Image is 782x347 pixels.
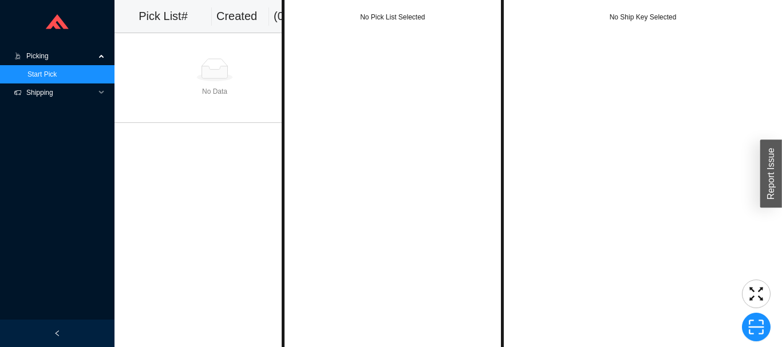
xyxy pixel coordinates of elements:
[742,313,771,341] button: scan
[26,47,95,65] span: Picking
[54,330,61,337] span: left
[26,83,95,102] span: Shipping
[27,70,57,78] a: Start Pick
[274,7,310,26] div: ( 0 )
[285,11,501,23] div: No Pick List Selected
[742,285,770,302] span: fullscreen
[119,86,310,97] div: No Data
[742,280,771,308] button: fullscreen
[504,11,782,23] div: No Ship Key Selected
[742,318,770,336] span: scan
